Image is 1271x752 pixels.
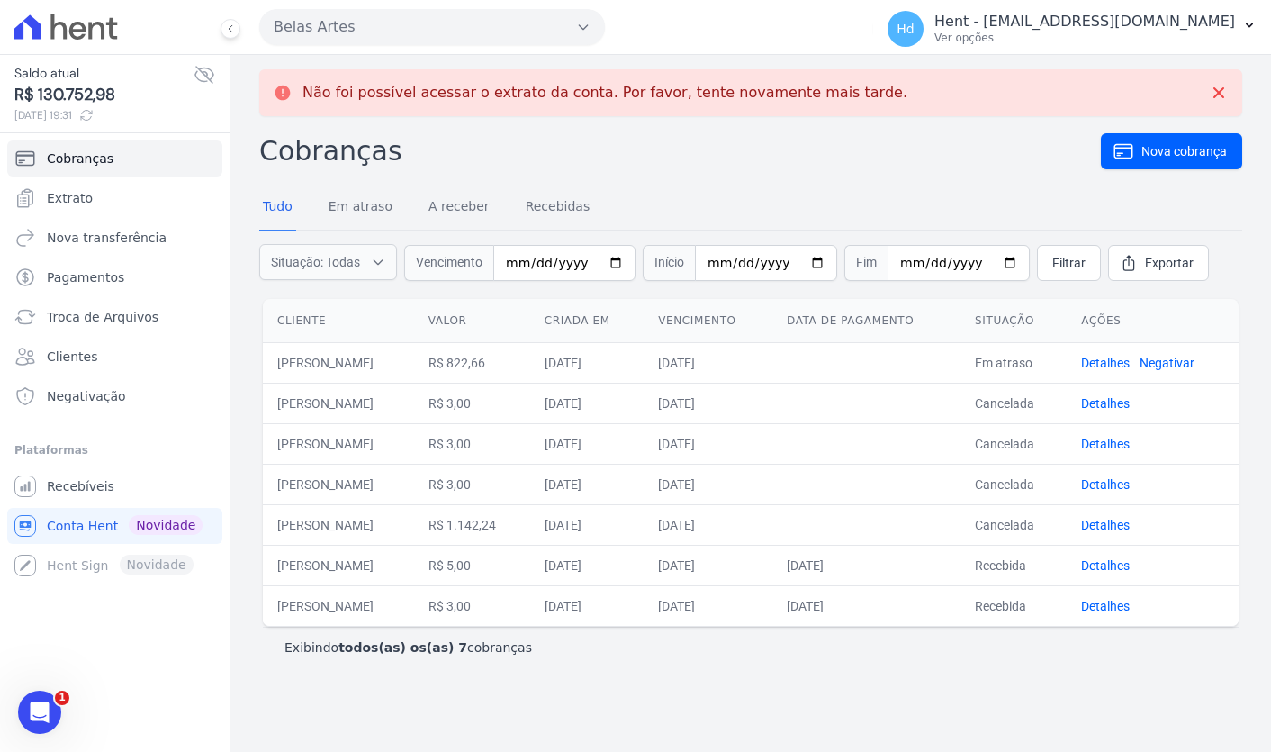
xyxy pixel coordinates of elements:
[960,299,1067,343] th: Situação
[338,640,467,655] b: todos(as) os(as) 7
[934,13,1235,31] p: Hent - [EMAIL_ADDRESS][DOMAIN_NAME]
[1081,477,1130,492] a: Detalhes
[14,83,194,107] span: R$ 130.752,98
[644,545,772,585] td: [DATE]
[960,383,1067,423] td: Cancelada
[1052,254,1086,272] span: Filtrar
[14,140,215,584] nav: Sidebar
[18,691,61,734] iframe: Intercom live chat
[7,339,222,375] a: Clientes
[644,299,772,343] th: Vencimento
[7,140,222,177] a: Cobranças
[7,299,222,335] a: Troca de Arquivos
[263,423,414,464] td: [PERSON_NAME]
[1140,356,1194,370] a: Negativar
[772,585,960,626] td: [DATE]
[960,504,1067,545] td: Cancelada
[897,23,914,35] span: Hd
[960,342,1067,383] td: Em atraso
[7,220,222,256] a: Nova transferência
[1081,396,1130,411] a: Detalhes
[772,299,960,343] th: Data de pagamento
[1067,299,1239,343] th: Ações
[960,423,1067,464] td: Cancelada
[47,517,118,535] span: Conta Hent
[414,383,530,423] td: R$ 3,00
[47,149,113,168] span: Cobranças
[960,545,1067,585] td: Recebida
[414,585,530,626] td: R$ 3,00
[7,378,222,414] a: Negativação
[414,423,530,464] td: R$ 3,00
[530,585,645,626] td: [DATE]
[1108,245,1209,281] a: Exportar
[325,185,396,231] a: Em atraso
[55,691,69,705] span: 1
[530,545,645,585] td: [DATE]
[259,131,1101,171] h2: Cobranças
[1081,356,1130,370] a: Detalhes
[1141,142,1227,160] span: Nova cobrança
[960,464,1067,504] td: Cancelada
[14,107,194,123] span: [DATE] 19:31
[259,185,296,231] a: Tudo
[530,299,645,343] th: Criada em
[644,342,772,383] td: [DATE]
[271,253,360,271] span: Situação: Todas
[644,423,772,464] td: [DATE]
[47,308,158,326] span: Troca de Arquivos
[530,423,645,464] td: [DATE]
[1145,254,1194,272] span: Exportar
[263,585,414,626] td: [PERSON_NAME]
[263,545,414,585] td: [PERSON_NAME]
[263,383,414,423] td: [PERSON_NAME]
[530,383,645,423] td: [DATE]
[47,348,97,366] span: Clientes
[644,464,772,504] td: [DATE]
[960,585,1067,626] td: Recebida
[844,245,888,281] span: Fim
[263,464,414,504] td: [PERSON_NAME]
[1101,133,1242,169] a: Nova cobrança
[259,9,605,45] button: Belas Artes
[14,439,215,461] div: Plataformas
[522,185,594,231] a: Recebidas
[414,545,530,585] td: R$ 5,00
[47,229,167,247] span: Nova transferência
[425,185,493,231] a: A receber
[47,189,93,207] span: Extrato
[530,464,645,504] td: [DATE]
[404,245,493,281] span: Vencimento
[1081,558,1130,573] a: Detalhes
[934,31,1235,45] p: Ver opções
[263,299,414,343] th: Cliente
[7,180,222,216] a: Extrato
[284,639,532,657] p: Exibindo cobranças
[644,504,772,545] td: [DATE]
[644,383,772,423] td: [DATE]
[263,342,414,383] td: [PERSON_NAME]
[1037,245,1101,281] a: Filtrar
[302,84,907,102] p: Não foi possível acessar o extrato da conta. Por favor, tente novamente mais tarde.
[414,464,530,504] td: R$ 3,00
[7,508,222,544] a: Conta Hent Novidade
[1081,599,1130,613] a: Detalhes
[414,299,530,343] th: Valor
[414,342,530,383] td: R$ 822,66
[47,477,114,495] span: Recebíveis
[14,64,194,83] span: Saldo atual
[259,244,397,280] button: Situação: Todas
[47,268,124,286] span: Pagamentos
[1081,437,1130,451] a: Detalhes
[7,259,222,295] a: Pagamentos
[643,245,695,281] span: Início
[263,504,414,545] td: [PERSON_NAME]
[1081,518,1130,532] a: Detalhes
[530,342,645,383] td: [DATE]
[873,4,1271,54] button: Hd Hent - [EMAIL_ADDRESS][DOMAIN_NAME] Ver opções
[414,504,530,545] td: R$ 1.142,24
[530,504,645,545] td: [DATE]
[772,545,960,585] td: [DATE]
[129,515,203,535] span: Novidade
[47,387,126,405] span: Negativação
